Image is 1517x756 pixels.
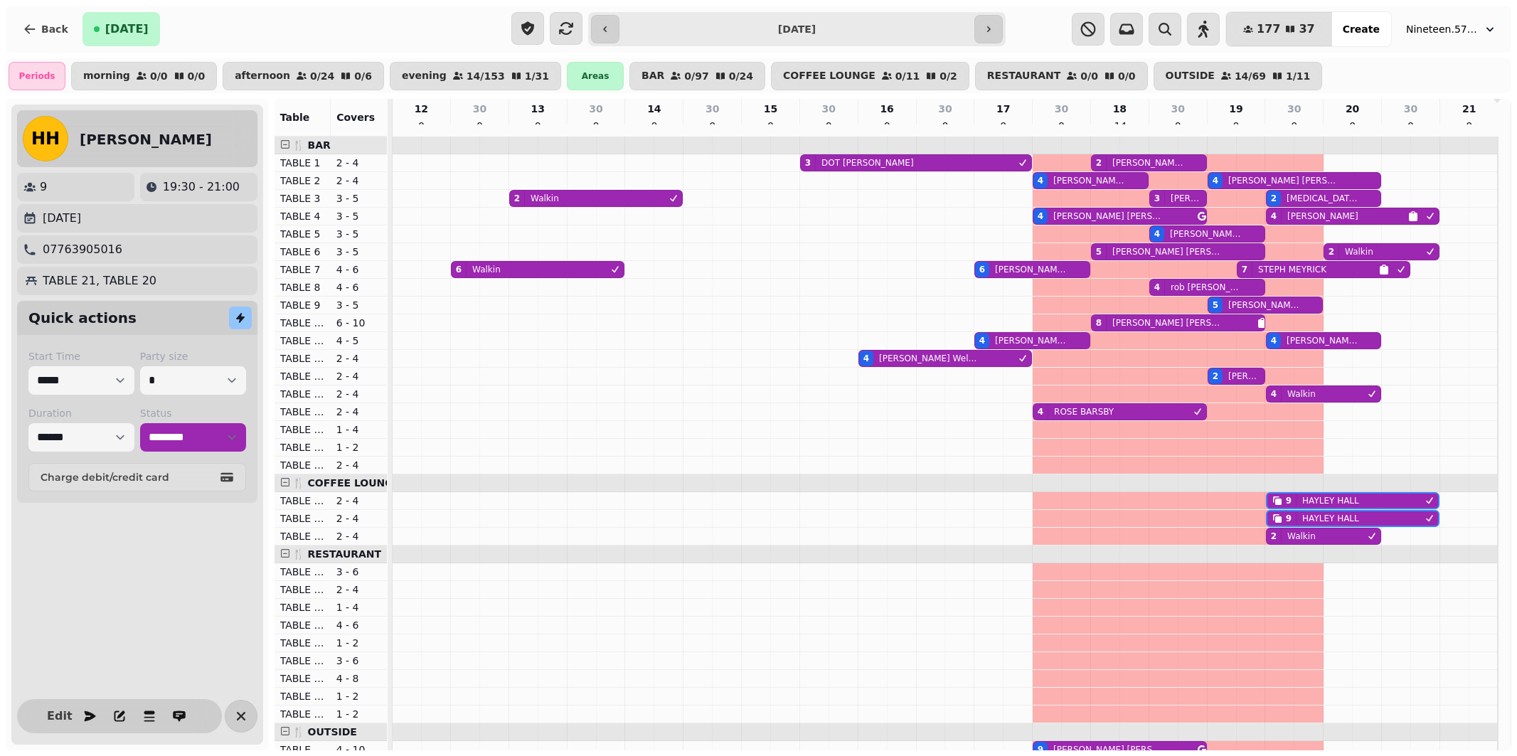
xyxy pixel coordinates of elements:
p: HAYLEY HALL [1302,495,1359,506]
p: rob [PERSON_NAME] [1171,282,1241,293]
button: RESTAURANT0/00/0 [975,62,1148,90]
p: 0 [1405,119,1416,133]
p: 30 [473,102,486,116]
div: 5 [1096,246,1102,257]
span: HH [31,130,60,147]
p: 0 [1172,119,1183,133]
p: 2 - 4 [336,494,381,508]
p: TABLE 29 [280,671,325,686]
span: Create [1343,24,1380,34]
p: 2 - 4 [336,511,381,526]
p: 4 - 6 [336,280,381,294]
p: 1 - 2 [336,440,381,454]
div: 3 [805,157,811,169]
p: 14 [647,102,661,116]
div: 4 [1038,211,1043,222]
p: 15 [764,102,777,116]
p: TABLE 15 [280,369,325,383]
p: [PERSON_NAME] [PERSON_NAME] [1053,175,1128,186]
button: afternoon0/240/6 [223,62,384,90]
p: TABLE 7 [280,262,325,277]
p: 0 [998,119,1009,133]
p: OUTSIDE [1166,70,1215,82]
p: 0 [765,119,777,133]
p: 30 [1287,102,1301,116]
div: 6 [979,264,985,275]
p: TABLE 5 [280,227,325,241]
p: [PERSON_NAME] [PERSON_NAME] [1170,228,1245,240]
p: 3 - 5 [336,209,381,223]
p: 4 - 6 [336,618,381,632]
p: TABLE 19 [280,440,325,454]
p: TABLE 21 [280,511,325,526]
p: Walkin [472,264,501,275]
p: TABLE 22 [280,529,325,543]
p: [PERSON_NAME] [PERSON_NAME] [1171,193,1204,204]
p: 14 / 153 [467,71,505,81]
p: TABLE 23 [280,565,325,579]
p: 4 - 8 [336,671,381,686]
div: 2 [1213,371,1218,382]
p: 0 / 2 [940,71,957,81]
p: RESTAURANT [987,70,1061,82]
div: Areas [567,62,624,90]
p: 19:30 - 21:00 [163,179,240,196]
p: 21 [1462,102,1476,116]
p: TABLE 14 [280,351,325,366]
span: Nineteen.57 Restaurant & Bar [1406,22,1477,36]
button: Nineteen.57 Restaurant & Bar [1398,16,1506,42]
div: 4 [979,335,985,346]
p: 30 [938,102,952,116]
p: [PERSON_NAME] BOON [1112,157,1187,169]
div: 4 [1213,175,1218,186]
div: 9 [1286,495,1292,506]
p: TABLE 31 [280,707,325,721]
p: 0 [590,119,602,133]
button: OUTSIDE14/691/11 [1154,62,1323,90]
label: Party size [140,349,246,363]
p: 2 - 4 [336,405,381,419]
p: 30 [1055,102,1068,116]
p: 17 [996,102,1010,116]
p: DOT [PERSON_NAME] [821,157,914,169]
p: [PERSON_NAME] [PERSON_NAME] [1228,175,1338,186]
p: 19 [1229,102,1242,116]
p: TABLE 12 [280,334,325,348]
p: 2 - 4 [336,369,381,383]
span: Back [41,24,68,34]
p: Walkin [531,193,559,204]
p: TABLE 17 [280,405,325,419]
p: [PERSON_NAME] [PERSON_NAME] [1053,744,1163,755]
label: Duration [28,406,134,420]
p: 0 / 0 [1080,71,1098,81]
div: 9 [1038,744,1043,755]
p: 3 - 6 [336,565,381,579]
p: TABLE 21, TABLE 20 [43,272,156,289]
button: evening14/1531/31 [390,62,561,90]
button: Create [1331,12,1391,46]
label: Status [140,406,246,420]
p: TABLE 28 [280,654,325,668]
p: TABLE 26 [280,618,325,632]
p: 3 - 5 [336,191,381,206]
div: 9 [1286,513,1292,524]
label: Start Time [28,349,134,363]
p: TABLE 10 [280,316,325,330]
p: 2 - 4 [336,582,381,597]
p: evening [402,70,447,82]
div: 8 [1096,317,1102,329]
p: TABLE 25 [280,600,325,614]
p: 2 - 4 [336,529,381,543]
div: 4 [1038,406,1043,417]
p: 07763905016 [43,241,122,258]
span: 🍴 RESTAURANT [292,548,381,560]
p: 1 - 4 [336,422,381,437]
p: 3 - 5 [336,245,381,259]
p: [PERSON_NAME] [PERSON_NAME] [1228,371,1262,382]
h2: [PERSON_NAME] [80,129,212,149]
div: 4 [1038,175,1043,186]
p: 3 - 5 [336,298,381,312]
button: COFFEE LOUNGE0/110/2 [771,62,969,90]
p: TABLE 6 [280,245,325,259]
p: Walkin [1345,246,1373,257]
